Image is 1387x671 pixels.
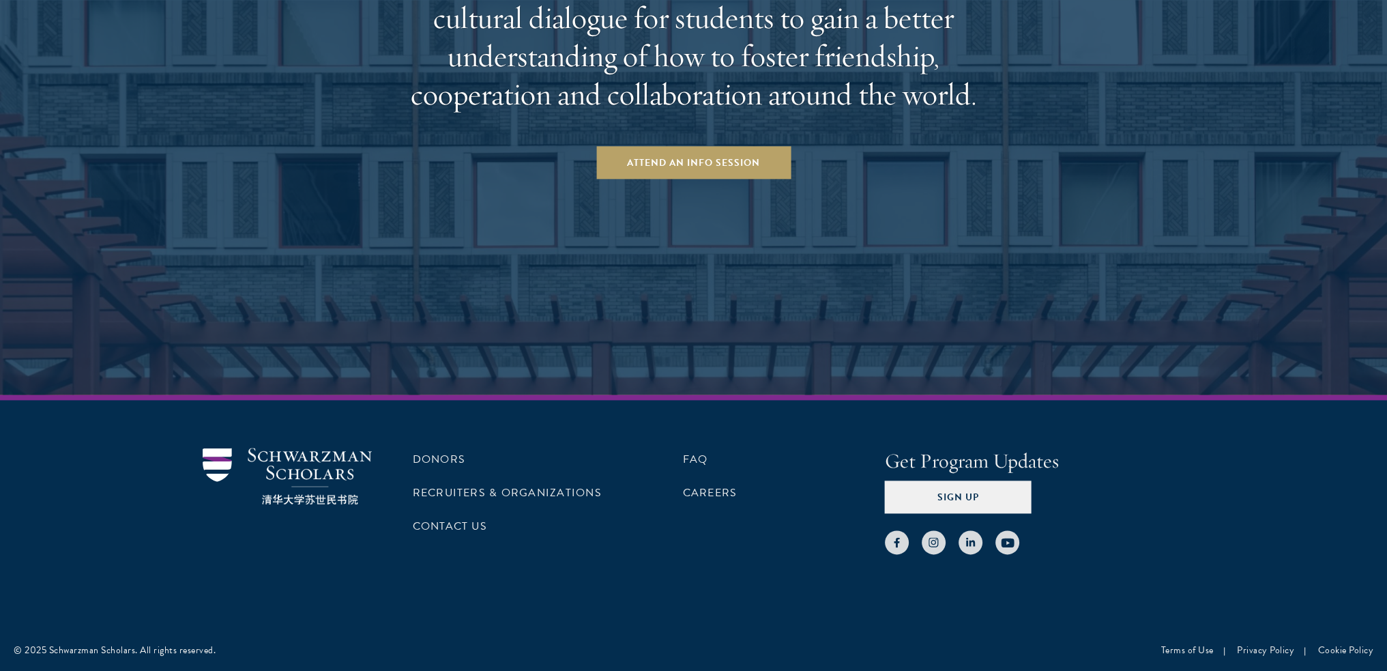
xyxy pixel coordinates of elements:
a: FAQ [683,451,708,468]
button: Sign Up [885,481,1032,513]
h4: Get Program Updates [885,448,1185,475]
a: Donors [413,451,465,468]
div: © 2025 Schwarzman Scholars. All rights reserved. [14,643,216,657]
a: Privacy Policy [1237,643,1294,657]
a: Contact Us [413,518,487,534]
a: Recruiters & Organizations [413,485,602,501]
a: Cookie Policy [1318,643,1374,657]
a: Careers [683,485,738,501]
a: Attend an Info Session [596,146,791,179]
a: Terms of Use [1161,643,1214,657]
img: Schwarzman Scholars [203,448,372,504]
